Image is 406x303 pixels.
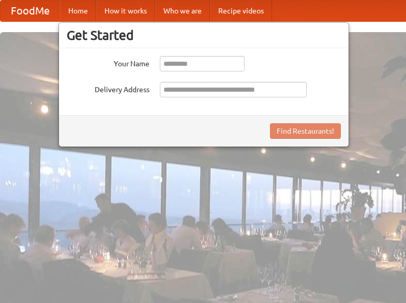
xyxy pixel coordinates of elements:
[67,27,341,43] h3: Get Started
[67,56,149,69] label: Your Name
[60,1,96,21] a: Home
[270,123,341,139] button: Find Restaurants!
[155,1,210,21] a: Who we are
[210,1,272,21] a: Recipe videos
[67,82,149,95] label: Delivery Address
[96,1,155,21] a: How it works
[1,1,60,21] a: FoodMe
